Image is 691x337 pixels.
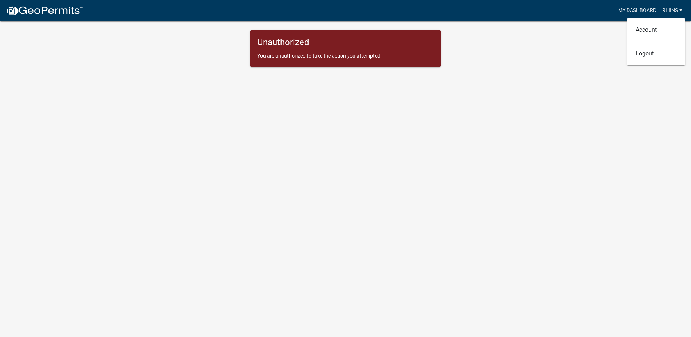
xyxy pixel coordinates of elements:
[257,52,434,60] p: You are unauthorized to take the action you attempted!
[627,18,685,65] div: RLIINS
[659,4,685,18] a: RLIINS
[257,37,434,48] h5: Unauthorized
[627,45,685,62] a: Logout
[627,21,685,39] a: Account
[615,4,659,18] a: My Dashboard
